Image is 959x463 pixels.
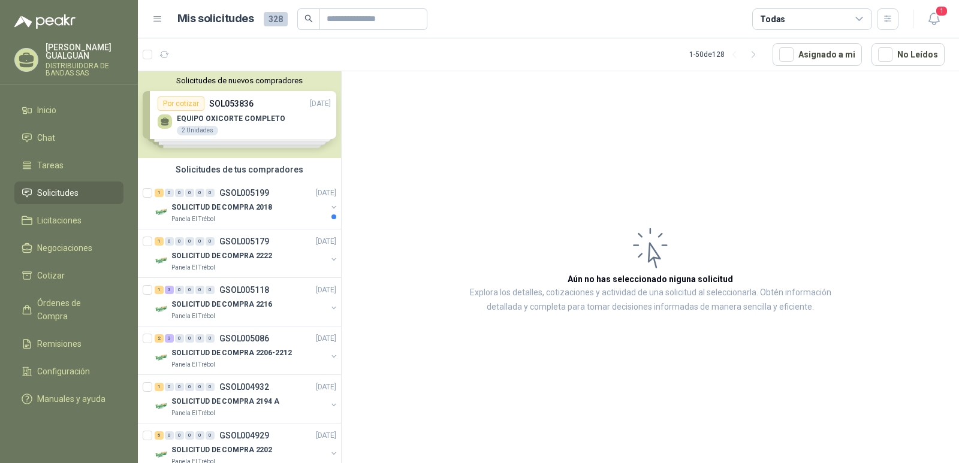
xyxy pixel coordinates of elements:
[37,241,92,255] span: Negociaciones
[185,286,194,294] div: 0
[14,388,123,410] a: Manuales y ayuda
[46,43,123,60] p: [PERSON_NAME] GUALGUAN
[37,269,65,282] span: Cotizar
[155,253,169,268] img: Company Logo
[155,399,169,413] img: Company Logo
[155,447,169,462] img: Company Logo
[155,205,169,219] img: Company Logo
[316,430,336,441] p: [DATE]
[14,209,123,232] a: Licitaciones
[185,237,194,246] div: 0
[171,202,272,213] p: SOLICITUD DE COMPRA 2018
[185,334,194,343] div: 0
[175,286,184,294] div: 0
[171,299,272,310] p: SOLICITUD DE COMPRA 2216
[316,285,336,296] p: [DATE]
[206,189,215,197] div: 0
[175,237,184,246] div: 0
[37,214,82,227] span: Licitaciones
[171,250,272,262] p: SOLICITUD DE COMPRA 2222
[155,383,164,391] div: 1
[138,71,341,158] div: Solicitudes de nuevos compradoresPor cotizarSOL053836[DATE] EQUIPO OXICORTE COMPLETO2 UnidadesPor...
[206,383,215,391] div: 0
[155,189,164,197] div: 1
[568,273,733,286] h3: Aún no has seleccionado niguna solicitud
[195,383,204,391] div: 0
[37,365,90,378] span: Configuración
[165,237,174,246] div: 0
[219,189,269,197] p: GSOL005199
[14,99,123,122] a: Inicio
[14,332,123,355] a: Remisiones
[935,5,948,17] span: 1
[37,186,79,199] span: Solicitudes
[14,14,76,29] img: Logo peakr
[165,286,174,294] div: 3
[165,189,174,197] div: 0
[219,286,269,294] p: GSOL005118
[923,8,945,30] button: 1
[37,104,56,117] span: Inicio
[760,13,785,26] div: Todas
[219,431,269,440] p: GSOL004929
[195,431,204,440] div: 0
[165,334,174,343] div: 3
[171,311,215,321] p: Panela El Trébol
[206,286,215,294] div: 0
[175,334,184,343] div: 0
[37,337,82,350] span: Remisiones
[155,237,164,246] div: 1
[171,214,215,224] p: Panela El Trébol
[14,264,123,287] a: Cotizar
[14,360,123,383] a: Configuración
[37,296,112,323] span: Órdenes de Compra
[14,237,123,259] a: Negociaciones
[206,334,215,343] div: 0
[316,236,336,247] p: [DATE]
[219,383,269,391] p: GSOL004932
[185,189,194,197] div: 0
[155,331,339,370] a: 2 3 0 0 0 0 GSOL005086[DATE] Company LogoSOLICITUD DE COMPRA 2206-2212Panela El Trébol
[14,154,123,177] a: Tareas
[773,43,862,66] button: Asignado a mi
[175,189,184,197] div: 0
[155,380,339,418] a: 1 0 0 0 0 0 GSOL004932[DATE] Company LogoSOLICITUD DE COMPRA 2194 APanela El Trébol
[171,408,215,418] p: Panela El Trébol
[37,131,55,144] span: Chat
[206,237,215,246] div: 0
[37,159,64,172] span: Tareas
[316,382,336,393] p: [DATE]
[155,186,339,224] a: 1 0 0 0 0 0 GSOL005199[DATE] Company LogoSOLICITUD DE COMPRA 2018Panela El Trébol
[165,383,174,391] div: 0
[165,431,174,440] div: 0
[155,350,169,365] img: Company Logo
[171,396,279,407] p: SOLICITUD DE COMPRA 2194 A
[195,237,204,246] div: 0
[171,347,292,359] p: SOLICITUD DE COMPRA 2206-2212
[195,189,204,197] div: 0
[304,14,313,23] span: search
[155,234,339,273] a: 1 0 0 0 0 0 GSOL005179[DATE] Company LogoSOLICITUD DE COMPRA 2222Panela El Trébol
[219,237,269,246] p: GSOL005179
[185,431,194,440] div: 0
[206,431,215,440] div: 0
[14,292,123,328] a: Órdenes de Compra
[195,334,204,343] div: 0
[155,283,339,321] a: 1 3 0 0 0 0 GSOL005118[DATE] Company LogoSOLICITUD DE COMPRA 2216Panela El Trébol
[138,158,341,181] div: Solicitudes de tus compradores
[175,383,184,391] div: 0
[171,444,272,456] p: SOLICITUD DE COMPRA 2202
[177,10,254,28] h1: Mis solicitudes
[46,62,123,77] p: DISTRIBUIDORA DE BANDAS SAS
[14,126,123,149] a: Chat
[316,187,336,199] p: [DATE]
[219,334,269,343] p: GSOL005086
[264,12,288,26] span: 328
[316,333,336,344] p: [DATE]
[185,383,194,391] div: 0
[143,76,336,85] button: Solicitudes de nuevos compradores
[37,392,105,405] span: Manuales y ayuda
[195,286,204,294] div: 0
[155,431,164,440] div: 5
[462,286,839,314] p: Explora los detalles, cotizaciones y actividad de una solicitud al seleccionarla. Obtén informaci...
